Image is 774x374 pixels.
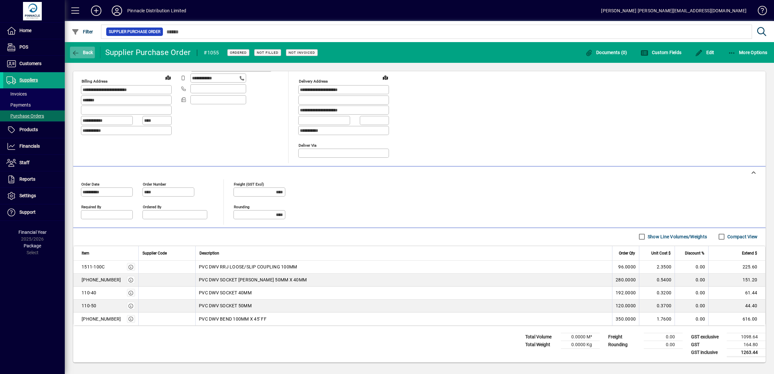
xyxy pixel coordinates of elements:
[82,250,89,257] span: Item
[72,29,93,34] span: Filter
[675,300,708,312] td: 0.00
[19,61,41,66] span: Customers
[742,250,757,257] span: Extend $
[86,5,107,17] button: Add
[82,277,121,283] div: [PHONE_NUMBER]
[81,182,99,186] mat-label: Order date
[3,88,65,99] a: Invoices
[299,143,316,147] mat-label: Deliver via
[612,287,639,300] td: 192.0000
[3,39,65,55] a: POS
[3,171,65,187] a: Reports
[727,341,766,348] td: 164.80
[728,50,768,55] span: More Options
[199,302,252,309] span: PVC DWV SOCKET 50MM
[561,341,600,348] td: 0.0000 Kg
[727,333,766,341] td: 1098.64
[82,316,121,322] div: [PHONE_NUMBER]
[726,233,757,240] label: Compact View
[65,47,100,58] app-page-header-button: Back
[234,182,264,186] mat-label: Freight (GST excl)
[3,23,65,39] a: Home
[639,274,675,287] td: 0.5400
[163,72,173,83] a: View on map
[651,250,671,257] span: Unit Cost $
[19,143,40,149] span: Financials
[19,210,36,215] span: Support
[230,51,247,55] span: Ordered
[199,264,297,270] span: PVC DWV RRJ LOOSE/SLIP COUPLING 100MM
[19,44,28,50] span: POS
[639,312,675,325] td: 1.7600
[644,333,683,341] td: 0.00
[695,50,714,55] span: Edit
[685,250,704,257] span: Discount %
[585,50,627,55] span: Documents (0)
[204,48,219,58] div: #1055
[639,261,675,274] td: 2.3500
[646,233,707,240] label: Show Line Volumes/Weights
[639,47,683,58] button: Custom Fields
[19,176,35,182] span: Reports
[708,312,765,325] td: 616.00
[19,77,38,83] span: Suppliers
[675,261,708,274] td: 0.00
[693,47,716,58] button: Edit
[82,264,105,270] div: 1511-100C
[199,316,267,322] span: PVC DWV BEND 100MM X 45' FF
[612,300,639,312] td: 120.0000
[82,302,97,309] div: 110-50
[605,333,644,341] td: Freight
[522,333,561,341] td: Total Volume
[675,287,708,300] td: 0.00
[72,50,93,55] span: Back
[3,122,65,138] a: Products
[19,127,38,132] span: Products
[234,204,249,209] mat-label: Rounding
[619,250,635,257] span: Order Qty
[708,261,765,274] td: 225.60
[612,312,639,325] td: 350.0000
[522,341,561,348] td: Total Weight
[81,204,101,209] mat-label: Required by
[708,274,765,287] td: 151.20
[708,300,765,312] td: 44.40
[19,160,29,165] span: Staff
[289,51,315,55] span: Not Invoiced
[199,289,252,296] span: PVC DWV SOCKET 40MM
[726,47,769,58] button: More Options
[142,250,167,257] span: Supplier Code
[6,91,27,96] span: Invoices
[3,188,65,204] a: Settings
[199,277,307,283] span: PVC DWV SOCKET [PERSON_NAME] 50MM X 40MM
[753,1,766,22] a: Knowledge Base
[3,110,65,121] a: Purchase Orders
[19,28,31,33] span: Home
[561,333,600,341] td: 0.0000 M³
[708,287,765,300] td: 61.44
[3,56,65,72] a: Customers
[601,6,746,16] div: [PERSON_NAME] [PERSON_NAME][EMAIL_ADDRESS][DOMAIN_NAME]
[675,312,708,325] td: 0.00
[82,289,97,296] div: 110-40
[3,155,65,171] a: Staff
[3,204,65,221] a: Support
[24,243,41,248] span: Package
[3,138,65,154] a: Financials
[644,341,683,348] td: 0.00
[3,99,65,110] a: Payments
[199,250,219,257] span: Description
[675,274,708,287] td: 0.00
[109,28,160,35] span: Supplier Purchase Order
[584,47,629,58] button: Documents (0)
[127,6,186,16] div: Pinnacle Distribution Limited
[641,50,681,55] span: Custom Fields
[107,5,127,17] button: Profile
[727,348,766,357] td: 1263.44
[639,287,675,300] td: 0.3200
[612,261,639,274] td: 96.0000
[257,51,279,55] span: Not Filled
[6,113,44,119] span: Purchase Orders
[18,230,47,235] span: Financial Year
[639,300,675,312] td: 0.3700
